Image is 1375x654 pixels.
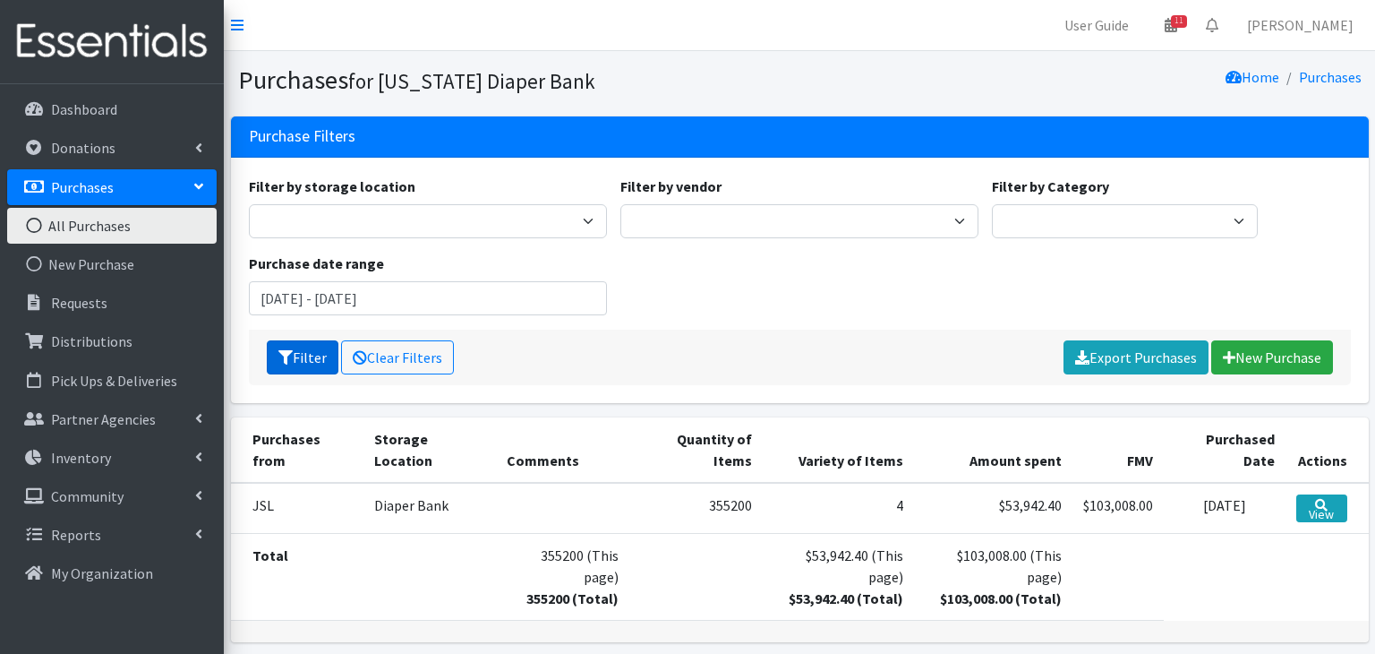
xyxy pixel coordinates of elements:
[51,139,115,157] p: Donations
[1171,15,1187,28] span: 11
[249,176,415,197] label: Filter by storage location
[249,281,607,315] input: January 1, 2011 - December 31, 2011
[51,449,111,467] p: Inventory
[341,340,454,374] a: Clear Filters
[267,340,338,374] button: Filter
[7,169,217,205] a: Purchases
[7,130,217,166] a: Donations
[51,332,132,350] p: Distributions
[1211,340,1333,374] a: New Purchase
[914,483,1072,534] td: $53,942.40
[1063,340,1208,374] a: Export Purchases
[7,246,217,282] a: New Purchase
[7,91,217,127] a: Dashboard
[249,253,384,274] label: Purchase date range
[231,417,364,483] th: Purchases from
[7,363,217,399] a: Pick Ups & Deliveries
[1150,7,1191,43] a: 11
[620,176,722,197] label: Filter by vendor
[914,417,1072,483] th: Amount spent
[51,564,153,582] p: My Organization
[51,526,101,544] p: Reports
[940,589,1062,607] strong: $103,008.00 (Total)
[1226,68,1279,86] a: Home
[252,546,288,564] strong: Total
[1072,417,1164,483] th: FMV
[348,68,595,94] small: for [US_STATE] Diaper Bank
[763,533,914,620] td: $53,942.40 (This page)
[1050,7,1143,43] a: User Guide
[992,176,1109,197] label: Filter by Category
[7,12,217,72] img: HumanEssentials
[1296,495,1347,522] a: View
[496,417,629,483] th: Comments
[231,483,364,534] td: JSL
[763,417,914,483] th: Variety of Items
[1072,483,1164,534] td: $103,008.00
[496,533,629,620] td: 355200 (This page)
[763,483,914,534] td: 4
[363,417,495,483] th: Storage Location
[1233,7,1368,43] a: [PERSON_NAME]
[1164,483,1285,534] td: [DATE]
[7,440,217,476] a: Inventory
[7,323,217,359] a: Distributions
[7,517,217,553] a: Reports
[629,417,763,483] th: Quantity of Items
[51,372,177,390] p: Pick Ups & Deliveries
[7,208,217,244] a: All Purchases
[7,401,217,437] a: Partner Agencies
[7,478,217,514] a: Community
[1299,68,1362,86] a: Purchases
[51,178,114,196] p: Purchases
[1285,417,1369,483] th: Actions
[914,533,1072,620] td: $103,008.00 (This page)
[51,294,107,312] p: Requests
[249,127,355,146] h3: Purchase Filters
[238,65,793,96] h1: Purchases
[7,555,217,591] a: My Organization
[51,410,156,428] p: Partner Agencies
[526,589,619,607] strong: 355200 (Total)
[629,483,763,534] td: 355200
[51,487,124,505] p: Community
[51,100,117,118] p: Dashboard
[7,285,217,321] a: Requests
[363,483,495,534] td: Diaper Bank
[1164,417,1285,483] th: Purchased Date
[789,589,903,607] strong: $53,942.40 (Total)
